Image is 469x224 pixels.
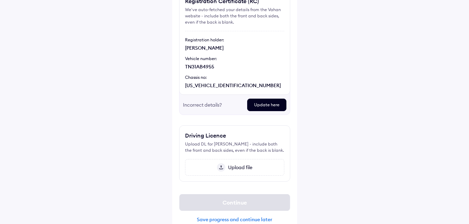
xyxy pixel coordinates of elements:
div: Incorrect details? [183,99,242,111]
div: Driving Licence [185,131,226,140]
img: upload-icon.svg [217,163,225,172]
div: Update here [247,99,286,111]
div: [US_VEHICLE_IDENTIFICATION_NUMBER] [185,82,284,89]
div: Registration holder: [185,37,284,43]
div: TN31AB4955 [185,63,284,70]
div: Upload DL for [PERSON_NAME] - include both the front and back sides, even if the back is blank. [185,141,284,154]
span: Upload file [225,164,252,171]
div: [PERSON_NAME] [185,44,284,51]
div: Save progress and continue later [179,216,290,223]
div: Chassis no: [185,74,284,81]
div: Vehicle number: [185,56,284,62]
div: We've auto-fetched your details from the Vahan website - include both the front and back sides, e... [185,7,284,25]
